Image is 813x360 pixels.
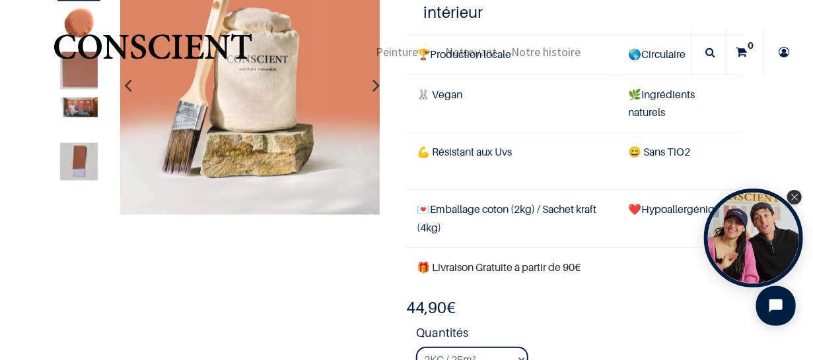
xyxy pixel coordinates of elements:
[51,26,255,78] a: Logo of Conscient
[417,202,430,216] span: 💌
[406,190,618,247] td: Emballage coton (2kg) / Sachet kraft (4kg)
[704,189,803,287] div: Tolstoy bubble widget
[416,324,742,347] strong: Quantités
[60,98,98,117] img: Product image
[744,39,757,52] sup: 0
[787,190,802,204] div: Close Tolstoy widget
[51,26,255,78] img: Conscient
[417,88,462,101] span: 🐰 Vegan
[376,44,418,59] span: Peinture
[406,298,446,317] span: 44,90
[618,75,743,132] td: Ingrédients naturels
[369,29,438,75] a: Peinture
[512,44,581,59] span: Notre histoire
[417,260,581,274] font: 🎁 Livraison Gratuite à partir de 90€
[704,189,803,287] div: Open Tolstoy widget
[618,190,743,247] td: ❤️Hypoallergénique
[726,29,763,75] a: 0
[60,143,98,181] img: Product image
[406,298,456,317] b: €
[618,133,743,190] td: ans TiO2
[629,145,650,158] span: 😄 S
[629,88,642,101] span: 🌿
[704,189,803,287] div: Open Tolstoy
[745,275,807,337] iframe: Tidio Chat
[417,145,512,158] span: 💪 Résistant aux Uvs
[445,44,497,59] span: Nettoyant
